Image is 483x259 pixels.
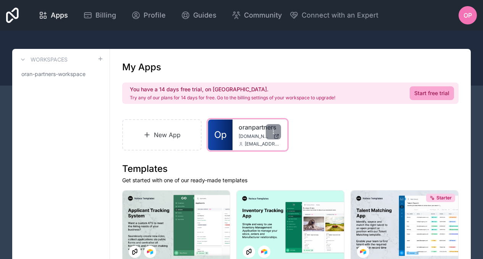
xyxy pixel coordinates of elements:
span: Billing [95,10,116,21]
span: Profile [144,10,166,21]
h2: You have a 14 days free trial, on [GEOGRAPHIC_DATA]. [130,86,335,93]
h3: Workspaces [31,56,68,63]
a: Workspaces [18,55,68,64]
a: Billing [77,7,122,24]
span: Starter [436,195,452,201]
a: Community [226,7,288,24]
span: OP [464,11,472,20]
h1: Templates [122,163,459,175]
span: Guides [193,10,216,21]
h1: My Apps [122,61,161,73]
button: Connect with an Expert [289,10,378,21]
span: [DOMAIN_NAME] [239,133,270,139]
span: Connect with an Expert [302,10,378,21]
img: Airtable Logo [147,249,153,255]
a: Op [208,120,233,150]
a: Guides [175,7,223,24]
span: Op [214,129,227,141]
a: Apps [32,7,74,24]
a: oranpartners [239,123,281,132]
span: Community [244,10,282,21]
a: Profile [125,7,172,24]
span: Apps [51,10,68,21]
span: oran-partners-workspace [21,70,86,78]
a: Start free trial [410,86,454,100]
p: Try any of our plans for 14 days for free. Go to the billing settings of your workspace to upgrade! [130,95,335,101]
p: Get started with one of our ready-made templates [122,176,459,184]
a: [DOMAIN_NAME] [239,133,281,139]
span: [EMAIL_ADDRESS][DOMAIN_NAME] [245,141,281,147]
a: oran-partners-workspace [18,67,103,81]
a: New App [122,119,202,151]
img: Airtable Logo [360,249,366,255]
img: Airtable Logo [261,249,267,255]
